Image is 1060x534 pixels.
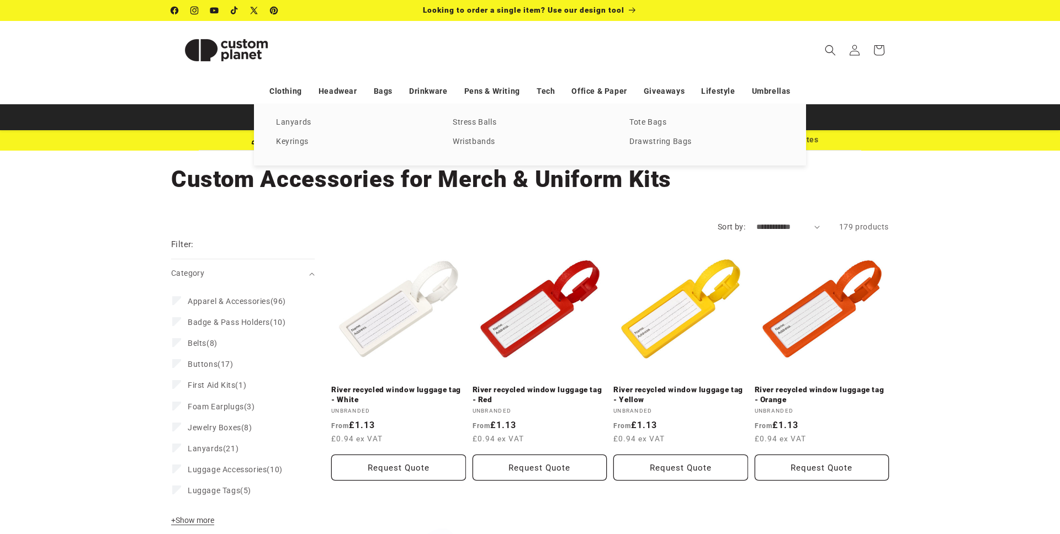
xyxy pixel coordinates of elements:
[188,486,240,495] span: Luggage Tags
[171,516,176,525] span: +
[464,82,520,101] a: Pens & Writing
[167,21,286,79] a: Custom Planet
[171,269,204,277] span: Category
[453,115,607,130] a: Stress Balls
[188,338,218,348] span: (8)
[755,385,889,404] a: River recycled window luggage tag - Orange
[839,222,889,231] span: 179 products
[171,515,218,531] button: Show more
[571,82,627,101] a: Office & Paper
[188,464,283,474] span: (10)
[319,82,357,101] a: Headwear
[188,318,270,327] span: Badge & Pass Holders
[188,402,244,411] span: Foam Earplugs
[331,455,466,480] button: Request Quote
[171,25,282,75] img: Custom Planet
[629,135,784,149] a: Drawstring Bags
[171,238,194,251] h2: Filter:
[269,82,302,101] a: Clothing
[276,135,431,149] a: Keyrings
[188,423,241,432] span: Jewelry Boxes
[755,455,889,480] button: Request Quote
[818,38,842,62] summary: Search
[409,82,447,101] a: Drinkware
[171,164,889,194] h1: Custom Accessories for Merch & Uniform Kits
[423,6,624,14] span: Looking to order a single item? Use our design tool
[752,82,791,101] a: Umbrellas
[188,339,206,348] span: Belts
[331,385,466,404] a: River recycled window luggage tag - White
[374,82,393,101] a: Bags
[188,359,234,369] span: (17)
[473,455,607,480] button: Request Quote
[613,455,748,480] button: Request Quote
[629,115,784,130] a: Tote Bags
[188,444,239,453] span: (21)
[188,296,286,306] span: (96)
[188,360,218,369] span: Buttons
[453,135,607,149] a: Wristbands
[171,516,214,525] span: Show more
[473,385,607,404] a: River recycled window luggage tag - Red
[537,82,555,101] a: Tech
[188,444,223,453] span: Lanyards
[188,381,235,389] span: First Aid Kits
[171,259,315,287] summary: Category (0 selected)
[188,317,285,327] span: (10)
[188,380,246,390] span: (1)
[701,82,735,101] a: Lifestyle
[276,115,431,130] a: Lanyards
[188,297,271,306] span: Apparel & Accessories
[188,402,255,412] span: (3)
[188,485,251,495] span: (5)
[188,465,267,474] span: Luggage Accessories
[718,222,745,231] label: Sort by:
[188,423,252,432] span: (8)
[613,385,748,404] a: River recycled window luggage tag - Yellow
[644,82,685,101] a: Giveaways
